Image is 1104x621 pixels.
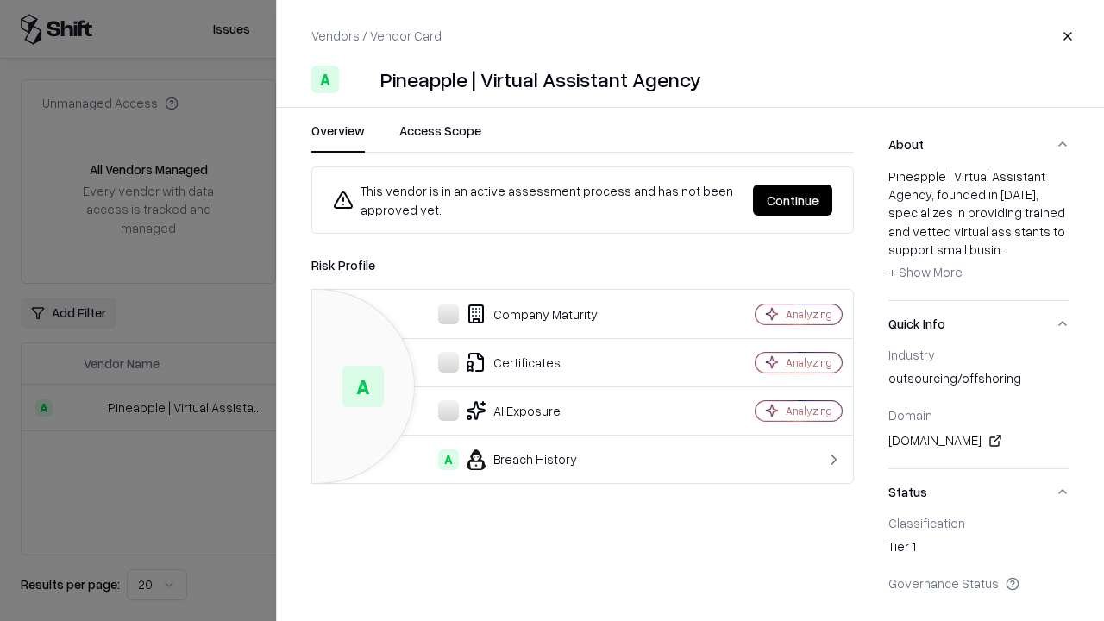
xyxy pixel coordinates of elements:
div: Analyzing [786,404,832,418]
div: Certificates [326,352,695,373]
button: Access Scope [399,122,481,153]
div: Domain [888,407,1069,423]
button: + Show More [888,259,963,286]
div: Pineapple | Virtual Assistant Agency [380,66,701,93]
div: Classification [888,515,1069,530]
div: Tier 1 [888,537,1069,561]
button: About [888,122,1069,167]
div: Governance Status [888,575,1069,591]
p: Vendors / Vendor Card [311,27,442,45]
div: Breach History [326,449,695,470]
span: + Show More [888,264,963,279]
span: ... [1000,241,1008,257]
div: AI Exposure [326,400,695,421]
div: outsourcing/offshoring [888,369,1069,393]
div: A [311,66,339,93]
button: Status [888,469,1069,515]
div: A [342,366,384,407]
button: Continue [753,185,832,216]
div: About [888,167,1069,300]
div: A [438,449,459,470]
button: Overview [311,122,365,153]
div: This vendor is in an active assessment process and has not been approved yet. [333,181,739,219]
div: Pineapple | Virtual Assistant Agency, founded in [DATE], specializes in providing trained and vet... [888,167,1069,286]
div: Company Maturity [326,304,695,324]
div: Analyzing [786,355,832,370]
img: Pineapple | Virtual Assistant Agency [346,66,373,93]
div: [DOMAIN_NAME] [888,430,1069,451]
div: Risk Profile [311,254,854,275]
div: Analyzing [786,307,832,322]
div: Quick Info [888,347,1069,468]
div: Industry [888,347,1069,362]
button: Quick Info [888,301,1069,347]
